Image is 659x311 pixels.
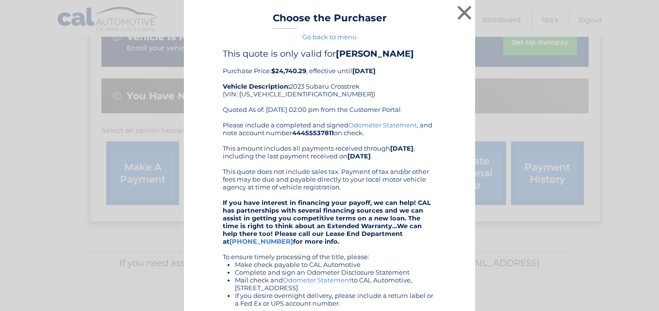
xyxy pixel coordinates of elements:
[223,48,436,59] h4: This quote is only valid for
[273,12,387,29] h3: Choose the Purchaser
[283,276,351,284] a: Odometer Statement
[352,67,376,75] b: [DATE]
[235,292,436,307] li: If you desire overnight delivery, please include a return label or a Fed Ex or UPS account number.
[348,121,417,129] a: Odometer Statement
[230,237,293,245] a: [PHONE_NUMBER]
[223,199,431,245] strong: If you have interest in financing your payoff, we can help! CAL has partnerships with several fin...
[235,276,436,292] li: Mail check and to CAL Automotive, [STREET_ADDRESS]
[292,129,334,137] b: 44455537811
[223,82,290,90] strong: Vehicle Description:
[336,48,414,59] b: [PERSON_NAME]
[455,3,474,22] button: ×
[302,33,357,41] a: Go back to menu
[235,261,436,268] li: Make check payable to CAL Automotive
[223,48,436,121] div: Purchase Price: , effective until 2023 Subaru Crosstrek (VIN: [US_VEHICLE_IDENTIFICATION_NUMBER])...
[235,268,436,276] li: Complete and sign an Odometer Disclosure Statement
[390,144,413,152] b: [DATE]
[271,67,306,75] b: $24,740.29
[347,152,371,160] b: [DATE]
